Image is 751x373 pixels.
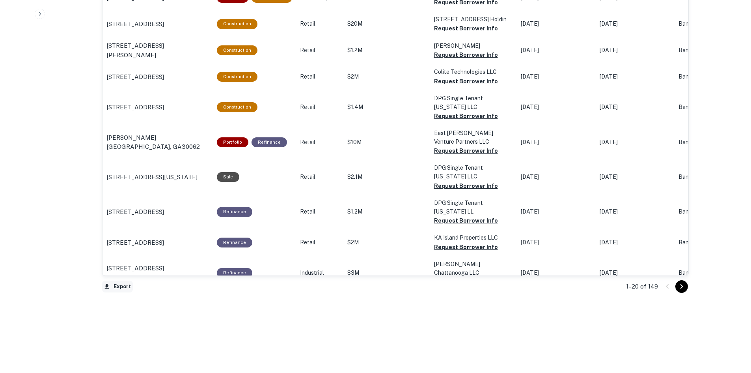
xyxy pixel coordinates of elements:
a: [STREET_ADDRESS][PERSON_NAME] [106,264,209,282]
p: [DATE] [521,238,592,247]
p: [STREET_ADDRESS] [106,72,164,82]
button: Request Borrower Info [434,77,498,86]
p: [DATE] [521,103,592,111]
p: [DATE] [521,173,592,181]
p: [DATE] [600,73,671,81]
a: [STREET_ADDRESS] [106,238,209,247]
div: This loan purpose was for refinancing [252,137,287,147]
div: This loan purpose was for construction [217,45,257,55]
p: DPG Single Tenant [US_STATE] LLC [434,94,513,111]
p: [STREET_ADDRESS] [106,207,164,217]
p: [DATE] [521,20,592,28]
p: Bank [678,138,742,146]
p: $2M [347,238,426,247]
p: [DATE] [600,173,671,181]
button: Go to next page [675,280,688,293]
a: [STREET_ADDRESS][PERSON_NAME] [106,41,209,60]
p: [STREET_ADDRESS][US_STATE] [106,172,198,182]
p: Retail [300,173,339,181]
p: [PERSON_NAME] [434,41,513,50]
p: Retail [300,238,339,247]
p: [STREET_ADDRESS] [106,19,164,29]
p: Bank [678,269,742,277]
p: Retail [300,208,339,216]
a: [STREET_ADDRESS] [106,207,209,217]
p: [DATE] [521,269,592,277]
p: [DATE] [600,20,671,28]
a: [STREET_ADDRESS][US_STATE] [106,172,209,182]
button: Request Borrower Info [434,181,498,191]
button: Request Borrower Info [434,242,498,252]
p: Industrial [300,269,339,277]
p: Bank [678,238,742,247]
p: [DATE] [600,46,671,54]
p: 1–20 of 149 [626,282,658,291]
p: Retail [300,138,339,146]
p: [STREET_ADDRESS] [106,103,164,112]
button: Request Borrower Info [434,146,498,156]
p: Retail [300,103,339,111]
p: $2M [347,73,426,81]
div: This loan purpose was for refinancing [217,207,252,217]
p: East [PERSON_NAME] Venture Partners LLC [434,129,513,146]
div: This loan purpose was for construction [217,102,257,112]
iframe: Chat Widget [712,310,751,348]
p: [PERSON_NAME] Chattanooga LLC [434,260,513,277]
div: This is a portfolio loan with 6 properties [217,137,248,147]
p: $1.4M [347,103,426,111]
button: Request Borrower Info [434,111,498,121]
div: This loan purpose was for construction [217,72,257,82]
div: This loan purpose was for refinancing [217,268,252,278]
p: Bank [678,173,742,181]
a: [STREET_ADDRESS] [106,19,209,29]
p: $3M [347,269,426,277]
p: Retail [300,73,339,81]
p: Bank [678,73,742,81]
p: [STREET_ADDRESS] Holdin [434,15,513,24]
button: Request Borrower Info [434,216,498,225]
p: Bank [678,20,742,28]
button: Request Borrower Info [434,50,498,60]
button: Request Borrower Info [434,24,498,33]
a: [PERSON_NAME][GEOGRAPHIC_DATA], GA30062 [106,133,209,152]
button: Export [102,281,133,292]
p: DPG Single Tenant [US_STATE] LL [434,199,513,216]
p: $20M [347,20,426,28]
p: Bank [678,46,742,54]
p: [STREET_ADDRESS] [106,238,164,247]
p: [DATE] [521,138,592,146]
div: Sale [217,172,239,182]
p: $1.2M [347,46,426,54]
p: [DATE] [521,46,592,54]
p: [DATE] [600,208,671,216]
p: [DATE] [600,238,671,247]
p: [DATE] [600,269,671,277]
p: Bank [678,103,742,111]
p: KA Island Properties LLC [434,233,513,242]
p: $2.1M [347,173,426,181]
p: [DATE] [600,138,671,146]
p: Colite Technologies LLC [434,67,513,76]
p: Retail [300,20,339,28]
div: This loan purpose was for refinancing [217,238,252,247]
p: Retail [300,46,339,54]
p: [DATE] [521,73,592,81]
p: [DATE] [521,208,592,216]
div: This loan purpose was for construction [217,19,257,29]
p: DPG Single Tenant [US_STATE] LLC [434,163,513,181]
p: $1.2M [347,208,426,216]
p: [DATE] [600,103,671,111]
p: $10M [347,138,426,146]
p: Bank [678,208,742,216]
a: [STREET_ADDRESS] [106,72,209,82]
a: [STREET_ADDRESS] [106,103,209,112]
